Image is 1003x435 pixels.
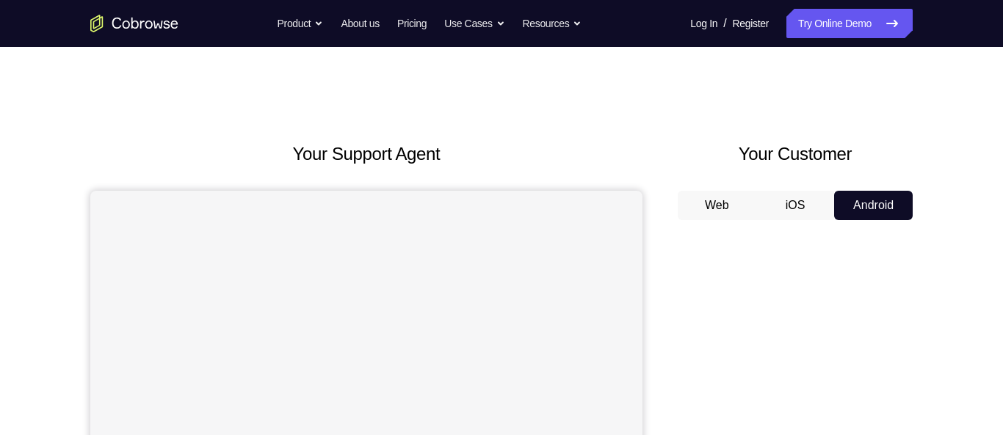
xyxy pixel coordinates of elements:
[278,9,324,38] button: Product
[678,141,913,167] h2: Your Customer
[523,9,582,38] button: Resources
[90,141,642,167] h2: Your Support Agent
[678,191,756,220] button: Web
[834,191,913,220] button: Android
[756,191,835,220] button: iOS
[90,15,178,32] a: Go to the home page
[733,9,769,38] a: Register
[723,15,726,32] span: /
[444,9,504,38] button: Use Cases
[786,9,913,38] a: Try Online Demo
[397,9,427,38] a: Pricing
[341,9,379,38] a: About us
[690,9,717,38] a: Log In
